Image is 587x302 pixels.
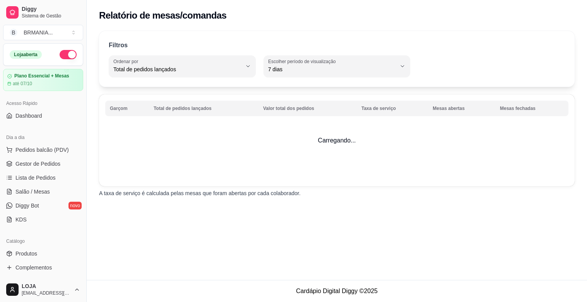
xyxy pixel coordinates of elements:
a: Diggy Botnovo [3,199,83,212]
div: BRMANIA ... [24,29,53,36]
span: Gestor de Pedidos [15,160,60,168]
article: Plano Essencial + Mesas [14,73,69,79]
div: Acesso Rápido [3,97,83,110]
span: Sistema de Gestão [22,13,80,19]
button: Ordenar porTotal de pedidos lançados [109,55,256,77]
label: Ordenar por [113,58,141,65]
span: KDS [15,216,27,223]
span: Pedidos balcão (PDV) [15,146,69,154]
span: B [10,29,17,36]
a: Plano Essencial + Mesasaté 07/10 [3,69,83,91]
button: LOJA[EMAIL_ADDRESS][DOMAIN_NAME] [3,280,83,299]
button: Escolher período de visualização7 dias [264,55,411,77]
label: Escolher período de visualização [268,58,338,65]
div: Dia a dia [3,131,83,144]
footer: Cardápio Digital Diggy © 2025 [87,280,587,302]
span: LOJA [22,283,71,290]
button: Alterar Status [60,50,77,59]
a: Salão / Mesas [3,185,83,198]
a: Lista de Pedidos [3,172,83,184]
a: KDS [3,213,83,226]
a: Dashboard [3,110,83,122]
div: Catálogo [3,235,83,247]
a: DiggySistema de Gestão [3,3,83,22]
h2: Relatório de mesas/comandas [99,9,226,22]
span: Total de pedidos lançados [113,65,242,73]
span: Complementos [15,264,52,271]
a: Gestor de Pedidos [3,158,83,170]
span: Salão / Mesas [15,188,50,196]
a: Complementos [3,261,83,274]
td: Carregando... [99,94,575,186]
span: [EMAIL_ADDRESS][DOMAIN_NAME] [22,290,71,296]
span: 7 dias [268,65,397,73]
span: Diggy [22,6,80,13]
span: Produtos [15,250,37,257]
span: Lista de Pedidos [15,174,56,182]
article: até 07/10 [13,81,32,87]
button: Pedidos balcão (PDV) [3,144,83,156]
span: Diggy Bot [15,202,39,209]
div: Loja aberta [10,50,42,59]
span: Dashboard [15,112,42,120]
p: Filtros [109,41,128,50]
p: A taxa de serviço é calculada pelas mesas que foram abertas por cada colaborador. [99,189,575,197]
button: Select a team [3,25,83,40]
a: Produtos [3,247,83,260]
